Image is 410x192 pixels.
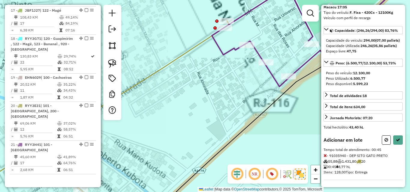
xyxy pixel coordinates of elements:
[63,160,93,166] td: 64,76%
[336,165,338,169] i: Hectolitros
[85,37,88,40] em: Finalizar rota
[11,87,14,93] td: /
[79,143,83,146] em: Alterar sequência das rotas
[20,59,57,65] td: 22
[90,104,94,107] em: Opções
[14,61,18,64] i: Total de Atividades
[372,43,397,48] strong: (05,86 pallets)
[11,36,73,52] span: 18 -
[330,93,367,98] span: Total de atividades:
[40,8,61,13] span: | 122 - Magé
[106,72,118,86] a: Vincular Rótulos
[20,27,59,33] td: 6,38 KM
[11,133,14,139] td: =
[58,67,61,71] i: Tempo total em rota
[57,155,62,159] i: % de utilização do peso
[324,159,337,164] span: 55,88
[59,28,62,32] i: Tempo total em rota
[324,91,403,99] a: Total de atividades:18
[324,15,403,21] div: Veículo com perfil de recarga
[324,10,403,15] div: Tipo do veículo:
[336,61,396,65] span: Peso: (6.500,77/12.100,00) 53,73%
[63,94,93,100] td: 04:32
[346,170,367,174] span: Tipo: Entrega
[337,160,342,163] i: Peso
[11,75,72,80] span: 19 -
[393,135,403,145] button: Confirmar
[106,88,118,102] a: Criar modelo
[25,142,41,147] span: RYY3H41
[63,53,90,59] td: 29,74%
[353,81,368,86] strong: 5.599,23
[20,120,57,126] td: 69,06 KM
[326,71,370,75] span: Peso do veículo:
[20,87,57,93] td: 11
[14,16,18,19] i: Distância Total
[65,20,94,26] td: 84,19%
[85,75,88,79] em: Finalizar rota
[265,167,279,181] span: Exibir número da rota
[57,83,62,86] i: % de utilização do peso
[326,38,400,43] div: Capacidade do veículo:
[20,81,57,87] td: 20,52 KM
[90,143,94,146] em: Opções
[57,89,62,92] i: % de utilização da cubagem
[63,133,93,139] td: 06:51
[314,166,318,173] span: +
[14,161,18,165] i: Total de Atividades
[25,75,41,80] span: EHN6029
[234,187,260,191] a: OpenStreetMap
[108,41,116,50] img: Selecionar atividades - polígono
[20,14,59,20] td: 108,43 KM
[197,187,324,192] div: Map data © contributors,© 2025 TomTom, Microsoft
[324,59,403,67] a: Peso: (6.500,77/12.100,00) 53,73%
[311,165,320,174] a: Zoom in
[199,187,213,191] a: Leaflet
[41,75,72,80] span: | 100 - Cachoeiras
[382,135,391,145] button: Cancelar (ESC)
[360,43,372,48] strong: 246,26
[11,20,14,26] td: /
[63,81,93,87] td: 35,22%
[326,81,400,87] div: Peso disponível:
[314,175,318,182] span: −
[20,160,57,166] td: 17
[63,120,93,126] td: 37,02%
[65,14,94,20] td: 49,14%
[11,142,52,152] span: | 101 - [GEOGRAPHIC_DATA]
[63,167,93,173] td: 06:51
[79,37,83,40] em: Alterar sequência das rotas
[63,66,90,72] td: 08:52
[324,160,328,163] i: Cubagem
[63,126,93,132] td: 58,57%
[57,161,62,165] i: % de utilização da cubagem
[247,167,262,181] span: Ocultar NR
[282,169,292,179] img: Fluxo de ruas
[108,59,116,68] img: Selecionar atividades - laço
[11,142,52,152] span: 21 -
[57,128,62,131] i: % de utilização da cubagem
[350,76,365,81] strong: 6.500,77
[363,93,367,98] strong: 18
[324,26,403,34] a: Capacidade: (246,26/294,00) 83,76%
[59,16,64,19] i: % de utilização do peso
[324,164,336,169] span: 00:45
[63,87,93,93] td: 34,43%
[337,159,356,164] span: 1.431,80
[11,167,14,173] td: =
[11,160,14,166] td: /
[324,165,327,169] i: Tempo de atendimento
[20,154,57,160] td: 45,60 KM
[324,147,381,152] span: Tempo total de atendimento: 00:45
[20,53,57,59] td: 130,83 KM
[85,104,88,107] em: Finalizar rota
[90,75,94,79] em: Opções
[63,59,90,65] td: 32,71%
[349,125,363,129] strong: 43,40 hL
[85,8,88,12] em: Finalizar rota
[14,128,18,131] i: Total de Atividades
[25,103,41,108] span: RYY3E31
[330,104,365,110] div: Total de itens:
[304,7,316,19] a: Exibir filtros
[11,8,61,13] span: 17 -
